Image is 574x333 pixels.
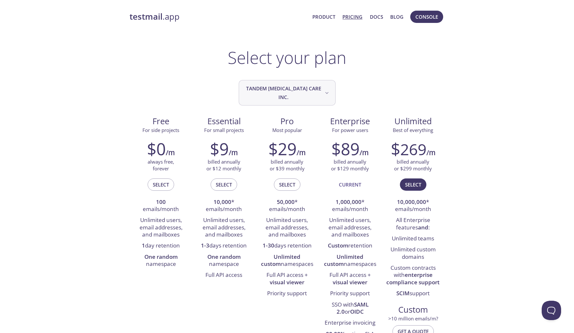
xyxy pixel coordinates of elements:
[198,116,250,127] span: Essential
[386,215,440,233] li: All Enterprise features :
[426,147,435,158] h6: /m
[260,270,314,288] li: Full API access +
[134,240,188,251] li: day retention
[260,197,314,215] li: * emails/month
[229,147,238,158] h6: /m
[323,197,377,215] li: * emails/month
[261,116,313,127] span: Pro
[239,80,336,106] button: Tandem Diabetes Care Inc.
[323,288,377,299] li: Priority support
[201,242,209,249] strong: 1-3
[350,308,364,315] strong: OIDC
[207,253,241,260] strong: One random
[323,299,377,318] li: SSO with or
[387,304,439,315] span: Custom
[328,242,348,249] strong: Custom
[386,233,440,244] li: Unlimited teams
[134,197,188,215] li: emails/month
[331,158,369,172] p: billed annually or $129 monthly
[400,178,426,191] button: Select
[156,198,166,206] strong: 100
[323,215,377,240] li: Unlimited users, email addresses, and mailboxes
[393,127,433,133] span: Best of everything
[277,198,295,206] strong: 50,000
[418,224,428,231] strong: and
[337,301,369,315] strong: SAML 2.0
[405,180,421,189] span: Select
[261,253,301,267] strong: Unlimited custom
[147,139,166,158] h2: $0
[386,271,440,286] strong: enterprise compliance support
[260,240,314,251] li: days retention
[130,11,308,22] a: testmail.app
[386,197,440,215] li: * emails/month
[130,11,162,22] strong: testmail
[323,318,377,328] li: Enterprise invoicing
[197,215,251,240] li: Unlimited users, email addresses, and mailboxes
[279,180,295,189] span: Select
[415,13,438,21] span: Console
[210,139,229,158] h2: $9
[397,198,426,206] strong: 10,000,000
[410,11,443,23] button: Console
[260,215,314,240] li: Unlimited users, email addresses, and mailboxes
[260,252,314,270] li: namespaces
[216,180,232,189] span: Select
[134,215,188,240] li: Unlimited users, email addresses, and mailboxes
[270,158,305,172] p: billed annually or $39 monthly
[336,198,361,206] strong: 1,000,000
[142,242,145,249] strong: 1
[268,139,297,158] h2: $29
[324,253,364,267] strong: Unlimited custom
[390,13,403,21] a: Blog
[228,48,346,67] h1: Select your plan
[197,240,251,251] li: days retention
[342,13,362,21] a: Pricing
[360,147,369,158] h6: /m
[153,180,169,189] span: Select
[270,278,304,286] strong: visual viewer
[142,127,179,133] span: For side projects
[386,263,440,288] li: Custom contracts with
[370,13,383,21] a: Docs
[386,244,440,263] li: Unlimited custom domains
[245,84,330,101] span: Tandem [MEDICAL_DATA] Care Inc.
[333,278,367,286] strong: visual viewer
[400,139,426,160] span: 269
[204,127,244,133] span: For small projects
[206,158,241,172] p: billed annually or $12 monthly
[323,240,377,251] li: retention
[391,139,426,158] h2: $
[144,253,178,260] strong: One random
[323,270,377,288] li: Full API access +
[396,289,410,297] strong: SCIM
[211,178,237,191] button: Select
[394,158,432,172] p: billed annually or $299 monthly
[312,13,335,21] a: Product
[134,252,188,270] li: namespace
[297,147,306,158] h6: /m
[197,270,251,281] li: Full API access
[148,158,174,172] p: always free, forever
[331,139,360,158] h2: $89
[272,127,302,133] span: Most popular
[135,116,187,127] span: Free
[214,198,231,206] strong: 10,000
[166,147,175,158] h6: /m
[323,252,377,270] li: namespaces
[386,288,440,299] li: support
[332,127,368,133] span: For power users
[197,197,251,215] li: * emails/month
[148,178,174,191] button: Select
[394,116,432,127] span: Unlimited
[324,116,376,127] span: Enterprise
[542,301,561,320] iframe: Help Scout Beacon - Open
[274,178,300,191] button: Select
[388,315,438,322] span: > 10 million emails/m?
[260,288,314,299] li: Priority support
[263,242,274,249] strong: 1-30
[197,252,251,270] li: namespace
